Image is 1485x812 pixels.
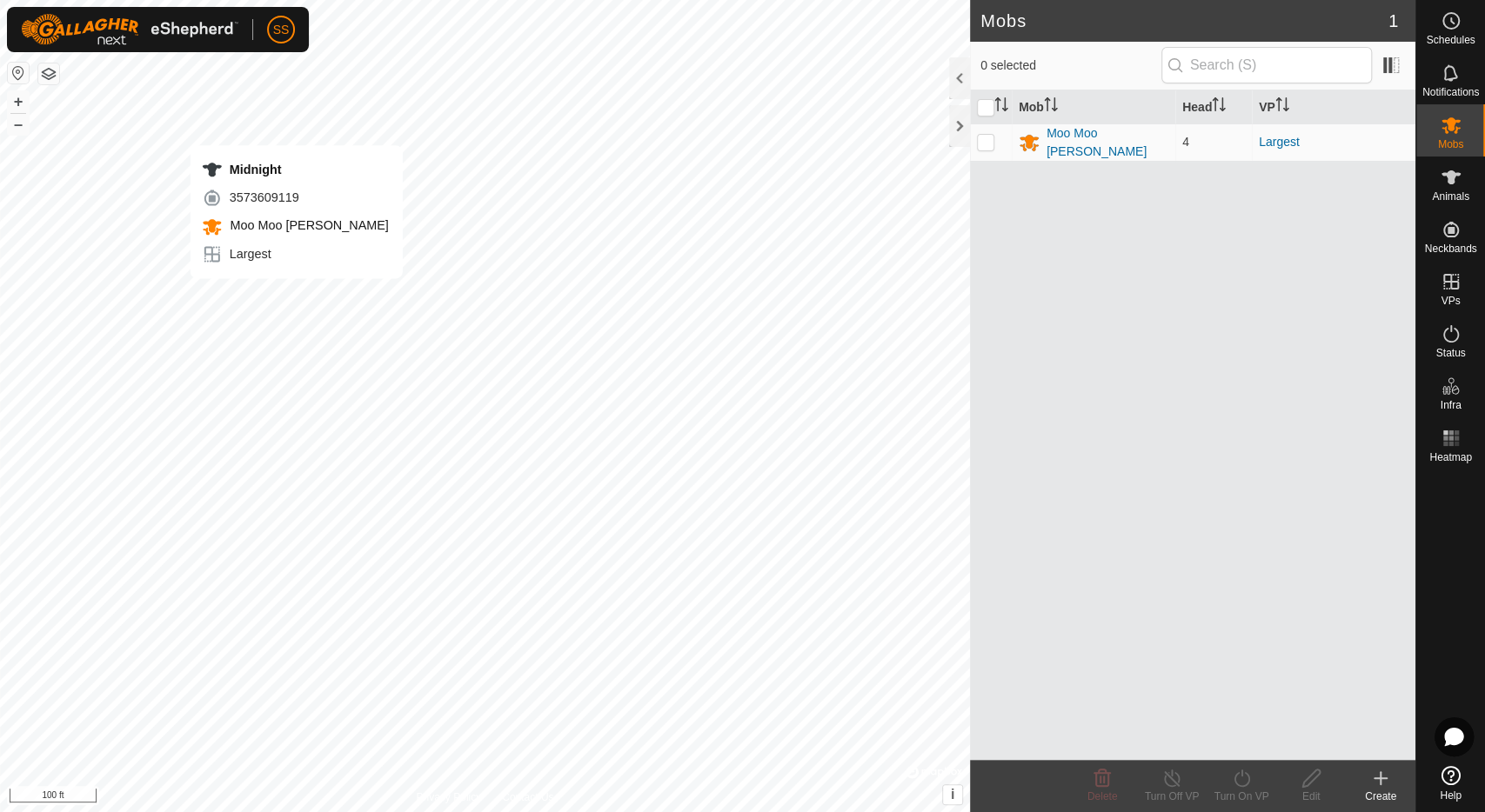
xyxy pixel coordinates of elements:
[1440,400,1461,410] span: Infra
[1416,759,1485,808] a: Help
[951,787,954,802] span: i
[1429,452,1472,463] span: Heatmap
[202,159,389,180] div: Midnight
[1426,35,1475,45] span: Schedules
[1432,191,1469,202] span: Animals
[1047,124,1168,161] div: Moo Moo [PERSON_NAME]
[1252,90,1415,124] th: VP
[980,57,1161,75] span: 0 selected
[1388,8,1398,34] span: 1
[1175,90,1252,124] th: Head
[273,21,290,39] span: SS
[1276,789,1346,804] div: Edit
[202,187,389,208] div: 3573609119
[1044,100,1058,114] p-sorticon: Activate to sort
[1207,789,1276,804] div: Turn On VP
[1346,789,1415,804] div: Create
[416,789,481,805] a: Privacy Policy
[943,785,962,804] button: i
[1438,139,1463,150] span: Mobs
[1422,87,1479,97] span: Notifications
[1182,135,1189,149] span: 4
[1012,90,1175,124] th: Mob
[1441,296,1460,306] span: VPs
[1087,790,1118,802] span: Delete
[226,218,389,232] span: Moo Moo [PERSON_NAME]
[980,10,1388,31] h2: Mobs
[8,63,29,83] button: Reset Map
[994,100,1008,114] p-sorticon: Activate to sort
[21,14,238,45] img: Gallagher Logo
[1440,790,1462,801] span: Help
[1137,789,1207,804] div: Turn Off VP
[1212,100,1226,114] p-sorticon: Activate to sort
[202,244,389,265] div: Largest
[1435,348,1465,358] span: Status
[8,114,29,135] button: –
[1424,243,1476,254] span: Neckbands
[502,789,553,805] a: Contact Us
[8,91,29,112] button: +
[1259,135,1300,149] a: Largest
[1161,47,1372,83] input: Search (S)
[1275,100,1289,114] p-sorticon: Activate to sort
[38,63,59,84] button: Map Layers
